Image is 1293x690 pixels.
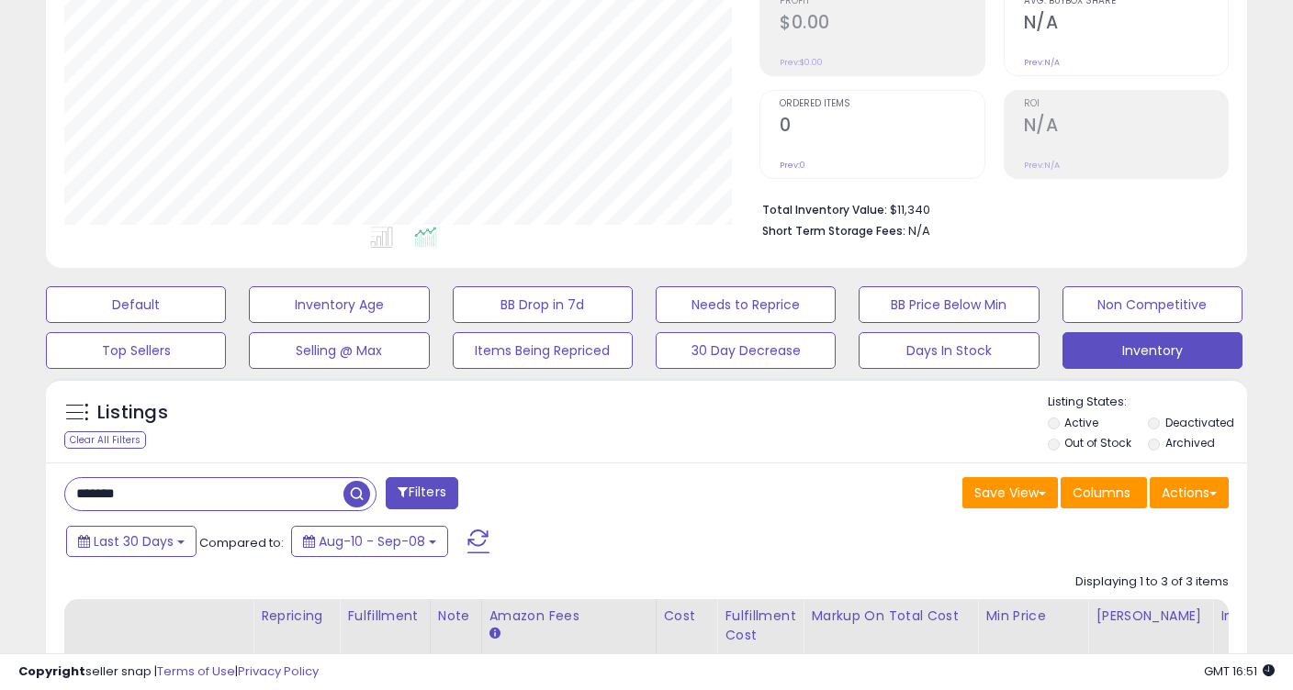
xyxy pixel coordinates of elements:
[199,534,284,551] span: Compared to:
[1024,99,1228,109] span: ROI
[1063,332,1242,369] button: Inventory
[656,286,836,323] button: Needs to Reprice
[291,526,448,557] button: Aug-10 - Sep-08
[238,662,319,680] a: Privacy Policy
[859,286,1039,323] button: BB Price Below Min
[859,332,1039,369] button: Days In Stock
[780,57,823,68] small: Prev: $0.00
[780,12,984,37] h2: $0.00
[1024,57,1060,68] small: Prev: N/A
[1063,286,1242,323] button: Non Competitive
[489,607,648,626] div: Amazon Fees
[1064,435,1131,451] label: Out of Stock
[762,223,905,239] b: Short Term Storage Fees:
[46,332,226,369] button: Top Sellers
[1048,394,1247,411] p: Listing States:
[1024,160,1060,171] small: Prev: N/A
[453,332,633,369] button: Items Being Repriced
[811,607,970,626] div: Markup on Total Cost
[1061,477,1147,508] button: Columns
[18,662,85,680] strong: Copyright
[1165,435,1215,451] label: Archived
[319,532,425,551] span: Aug-10 - Sep-08
[725,607,795,645] div: Fulfillment Cost
[804,599,978,672] th: The percentage added to the cost of goods (COGS) that forms the calculator for Min & Max prices.
[386,477,457,509] button: Filters
[489,626,500,642] small: Amazon Fees.
[261,607,332,626] div: Repricing
[985,607,1080,626] div: Min Price
[1165,415,1234,430] label: Deactivated
[908,222,930,239] span: N/A
[1075,573,1229,591] div: Displaying 1 to 3 of 3 items
[1096,607,1205,626] div: [PERSON_NAME]
[249,332,429,369] button: Selling @ Max
[18,663,319,681] div: seller snap | |
[97,400,168,426] h5: Listings
[46,286,226,323] button: Default
[1150,477,1229,508] button: Actions
[66,526,197,557] button: Last 30 Days
[1024,12,1228,37] h2: N/A
[347,607,422,626] div: Fulfillment
[249,286,429,323] button: Inventory Age
[453,286,633,323] button: BB Drop in 7d
[1024,115,1228,139] h2: N/A
[94,532,174,551] span: Last 30 Days
[962,477,1058,508] button: Save View
[762,202,887,217] b: Total Inventory Value:
[656,332,836,369] button: 30 Day Decrease
[780,99,984,109] span: Ordered Items
[780,160,805,171] small: Prev: 0
[780,115,984,139] h2: 0
[1064,415,1098,430] label: Active
[64,431,146,449] div: Clear All Filters
[1204,662,1275,680] span: 2025-10-9 16:51 GMT
[157,662,235,680] a: Terms of Use
[762,197,1215,219] li: $11,340
[664,607,710,626] div: Cost
[1073,484,1130,502] span: Columns
[438,607,474,626] div: Note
